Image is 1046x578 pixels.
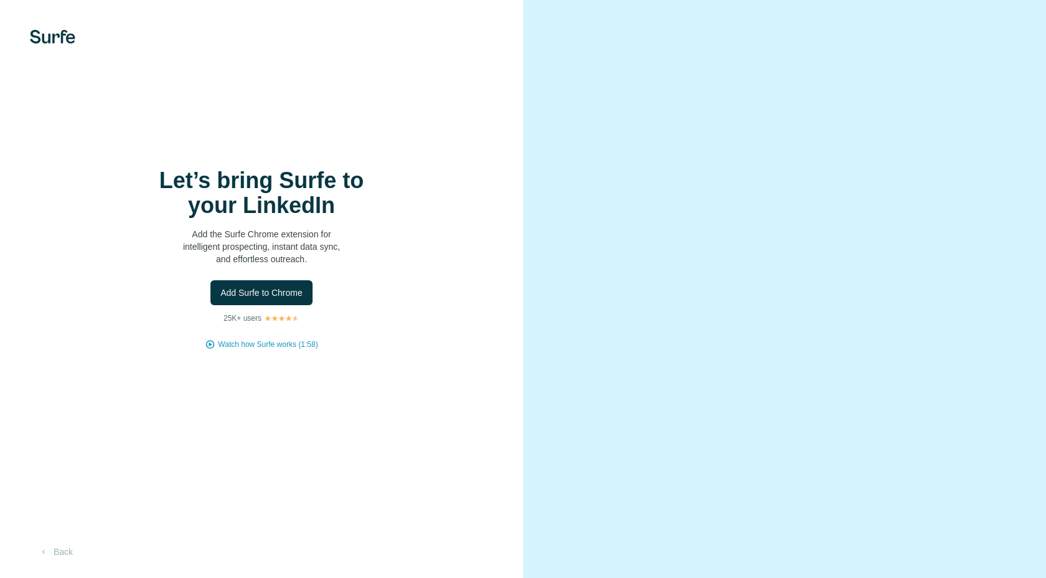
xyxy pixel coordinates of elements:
button: Back [30,541,82,563]
button: Watch how Surfe works (1:58) [218,339,318,350]
h1: Let’s bring Surfe to your LinkedIn [137,168,386,218]
img: Surfe's logo [30,30,75,44]
span: Add Surfe to Chrome [220,287,303,299]
img: Rating Stars [264,315,299,322]
p: Add the Surfe Chrome extension for intelligent prospecting, instant data sync, and effortless out... [137,228,386,265]
button: Add Surfe to Chrome [210,280,313,305]
p: 25K+ users [224,313,261,324]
